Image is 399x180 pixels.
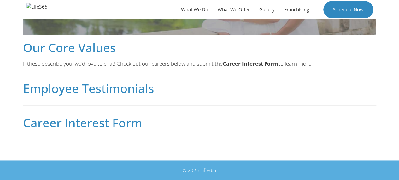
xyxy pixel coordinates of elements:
strong: Career Interest Form [223,60,279,67]
h2: Career Interest Form [23,117,376,129]
a: Schedule Now [323,1,373,18]
p: If these describe you, we’d love to chat! Check out our careers below and submit the to learn more. [23,60,376,68]
h2: Our Core Values [23,41,376,53]
h2: Employee Testimonials [23,82,376,94]
div: © 2025 Life365 [26,167,373,174]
